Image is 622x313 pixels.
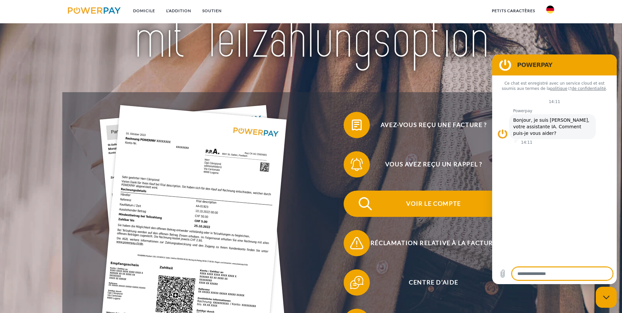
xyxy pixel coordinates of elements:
[349,156,365,173] img: qb_bell.svg
[357,196,373,212] img: qb_search.svg
[353,191,514,217] span: Voir le compte
[68,7,121,14] img: logo-powerpay.svg
[344,112,514,138] button: Avez-vous reçu une facture ?
[353,230,514,256] span: Réclamation relative à la facture
[349,274,365,291] img: qb_help.svg
[486,5,541,17] a: Petits caractères
[128,5,161,17] a: Domicile
[161,5,197,17] a: L’ADDITION
[344,230,514,256] button: Réclamation relative à la facture
[344,151,514,177] button: Vous avez reçu un rappel ?
[492,54,617,284] iframe: Messaging-Fenster
[546,6,554,13] img: En
[353,269,514,296] span: Centre d’aide
[349,117,365,133] img: qb_bill.svg
[353,151,514,177] span: Vous avez reçu un rappel ?
[344,269,514,296] button: Centre d’aide
[197,5,227,17] a: SOUTIEN
[596,287,617,308] iframe: Schaltfläche zum Öffnen des Messaging-Fensters; Konversation läuft
[344,191,514,217] button: Voir le compte
[349,235,365,251] img: qb_warning.svg
[353,112,514,138] span: Avez-vous reçu une facture ?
